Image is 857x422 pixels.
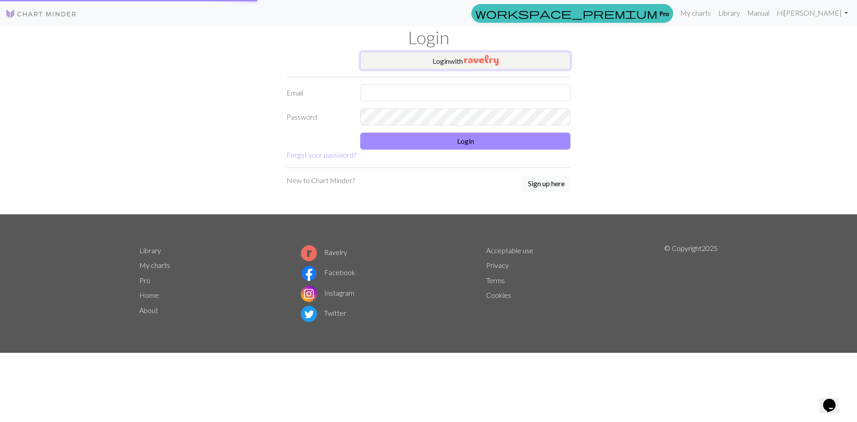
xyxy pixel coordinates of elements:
button: Sign up here [522,175,570,192]
a: My charts [139,261,170,269]
a: Library [715,4,744,22]
img: Ravelry logo [301,245,317,261]
a: Library [139,246,161,255]
a: Twitter [301,309,346,317]
a: Home [139,291,159,299]
a: Sign up here [522,175,570,193]
p: © Copyright 2025 [664,243,718,324]
a: My charts [677,4,715,22]
img: Twitter logo [301,306,317,322]
a: About [139,306,158,314]
img: Ravelry [464,55,499,66]
a: Manual [744,4,773,22]
a: Privacy [486,261,509,269]
iframe: chat widget [820,386,848,413]
a: Cookies [486,291,511,299]
label: Email [281,84,355,101]
button: Loginwith [360,52,570,70]
img: Logo [5,8,77,19]
img: Instagram logo [301,286,317,302]
a: Acceptable use [486,246,533,255]
a: Hi[PERSON_NAME] [773,4,852,22]
span: workspace_premium [475,7,657,20]
p: New to Chart Minder? [287,175,355,186]
a: Facebook [301,268,355,276]
button: Login [360,133,570,150]
h1: Login [134,27,723,48]
a: Forgot your password? [287,150,356,159]
a: Pro [139,276,150,284]
img: Facebook logo [301,265,317,281]
a: Instagram [301,288,354,297]
a: Ravelry [301,248,347,256]
a: Pro [471,4,673,23]
label: Password [281,109,355,125]
a: Terms [486,276,505,284]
